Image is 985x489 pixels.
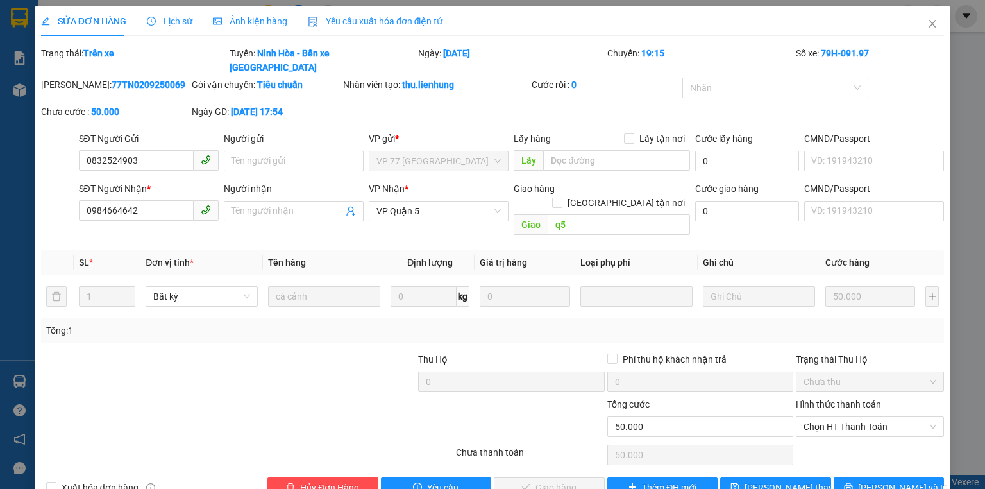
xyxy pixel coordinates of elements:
[79,182,219,196] div: SĐT Người Nhận
[40,46,228,74] div: Trạng thái:
[543,150,690,171] input: Dọc đường
[695,184,759,194] label: Cước giao hàng
[606,46,795,74] div: Chuyến:
[402,80,454,90] b: thu.lienhung
[821,48,869,58] b: 79H-091.97
[796,352,944,366] div: Trạng thái Thu Hộ
[634,132,690,146] span: Lấy tận nơi
[695,151,799,171] input: Cước lấy hàng
[257,80,303,90] b: Tiêu chuẩn
[548,214,690,235] input: Dọc đường
[703,286,815,307] input: Ghi Chú
[914,6,950,42] button: Close
[91,107,119,117] b: 50.000
[153,287,250,306] span: Bất kỳ
[532,78,680,92] div: Cước rồi :
[308,17,318,27] img: icon
[346,206,356,216] span: user-add
[804,372,936,391] span: Chưa thu
[457,286,469,307] span: kg
[695,133,753,144] label: Cước lấy hàng
[641,48,664,58] b: 19:15
[230,48,330,73] b: Ninh Hòa - Bến xe [GEOGRAPHIC_DATA]
[201,155,211,165] span: phone
[228,46,417,74] div: Tuyến:
[514,133,551,144] span: Lấy hàng
[268,257,306,268] span: Tên hàng
[224,132,364,146] div: Người gửi
[343,78,529,92] div: Nhân viên tạo:
[41,105,189,119] div: Chưa cước :
[79,257,89,268] span: SL
[480,257,527,268] span: Giá trị hàng
[480,286,569,307] input: 0
[369,132,509,146] div: VP gửi
[514,184,555,194] span: Giao hàng
[804,417,936,436] span: Chọn HT Thanh Toán
[231,107,283,117] b: [DATE] 17:54
[224,182,364,196] div: Người nhận
[192,78,340,92] div: Gói vận chuyển:
[201,205,211,215] span: phone
[804,132,944,146] div: CMND/Passport
[407,257,453,268] span: Định lượng
[46,286,67,307] button: delete
[268,286,380,307] input: VD: Bàn, Ghế
[571,80,577,90] b: 0
[308,16,443,26] span: Yêu cầu xuất hóa đơn điện tử
[695,201,799,221] input: Cước giao hàng
[376,151,501,171] span: VP 77 Thái Nguyên
[607,399,650,409] span: Tổng cước
[146,257,194,268] span: Đơn vị tính
[213,17,222,26] span: picture
[213,16,287,26] span: Ảnh kiện hàng
[925,286,939,307] button: plus
[41,78,189,92] div: [PERSON_NAME]:
[46,323,381,338] div: Tổng: 1
[514,150,543,171] span: Lấy
[562,196,690,210] span: [GEOGRAPHIC_DATA] tận nơi
[147,17,156,26] span: clock-circle
[417,46,605,74] div: Ngày:
[41,17,50,26] span: edit
[825,257,870,268] span: Cước hàng
[192,105,340,119] div: Ngày GD:
[41,16,126,26] span: SỬA ĐƠN HÀNG
[796,399,881,409] label: Hình thức thanh toán
[147,16,192,26] span: Lịch sử
[443,48,470,58] b: [DATE]
[795,46,945,74] div: Số xe:
[825,286,915,307] input: 0
[514,214,548,235] span: Giao
[112,80,185,90] b: 77TN0209250069
[575,250,698,275] th: Loại phụ phí
[376,202,501,221] span: VP Quận 5
[418,354,448,365] span: Thu Hộ
[79,132,219,146] div: SĐT Người Gửi
[83,48,114,58] b: Trên xe
[618,352,732,366] span: Phí thu hộ khách nhận trả
[927,19,938,29] span: close
[804,182,944,196] div: CMND/Passport
[455,445,605,468] div: Chưa thanh toán
[369,184,405,194] span: VP Nhận
[698,250,820,275] th: Ghi chú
